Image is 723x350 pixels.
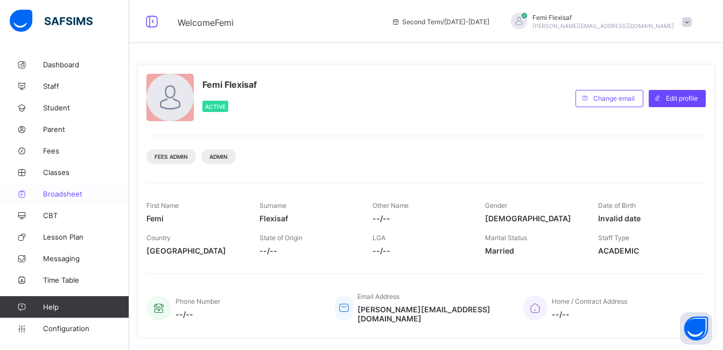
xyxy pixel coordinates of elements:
[43,82,129,90] span: Staff
[43,103,129,112] span: Student
[146,201,179,209] span: First Name
[43,146,129,155] span: Fees
[680,312,712,345] button: Open asap
[146,234,171,242] span: Country
[43,303,129,311] span: Help
[373,201,409,209] span: Other Name
[43,276,129,284] span: Time Table
[259,201,286,209] span: Surname
[532,13,674,22] span: Femi Flexisaf
[146,214,243,223] span: Femi
[176,297,220,305] span: Phone Number
[43,125,129,134] span: Parent
[155,153,188,160] span: Fees Admin
[485,234,527,242] span: Marital Status
[43,60,129,69] span: Dashboard
[43,190,129,198] span: Broadsheet
[146,246,243,255] span: [GEOGRAPHIC_DATA]
[178,17,234,28] span: Welcome Femi
[43,168,129,177] span: Classes
[373,246,469,255] span: --/--
[598,234,629,242] span: Staff Type
[357,305,507,323] span: [PERSON_NAME][EMAIL_ADDRESS][DOMAIN_NAME]
[598,201,636,209] span: Date of Birth
[485,214,582,223] span: [DEMOGRAPHIC_DATA]
[205,103,226,110] span: Active
[598,214,695,223] span: Invalid date
[259,214,356,223] span: Flexisaf
[176,310,220,319] span: --/--
[43,254,129,263] span: Messaging
[552,310,627,319] span: --/--
[209,153,228,160] span: Admin
[373,234,385,242] span: LGA
[485,246,582,255] span: Married
[43,324,129,333] span: Configuration
[532,23,674,29] span: [PERSON_NAME][EMAIL_ADDRESS][DOMAIN_NAME]
[485,201,507,209] span: Gender
[357,292,399,300] span: Email Address
[598,246,695,255] span: ACADEMIC
[259,246,356,255] span: --/--
[43,211,129,220] span: CBT
[391,18,489,26] span: session/term information
[552,297,627,305] span: Home / Contract Address
[259,234,303,242] span: State of Origin
[202,79,257,90] span: Femi Flexisaf
[593,94,635,102] span: Change email
[43,233,129,241] span: Lesson Plan
[500,13,697,31] div: FemiFlexisaf
[373,214,469,223] span: --/--
[10,10,93,32] img: safsims
[666,94,698,102] span: Edit profile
